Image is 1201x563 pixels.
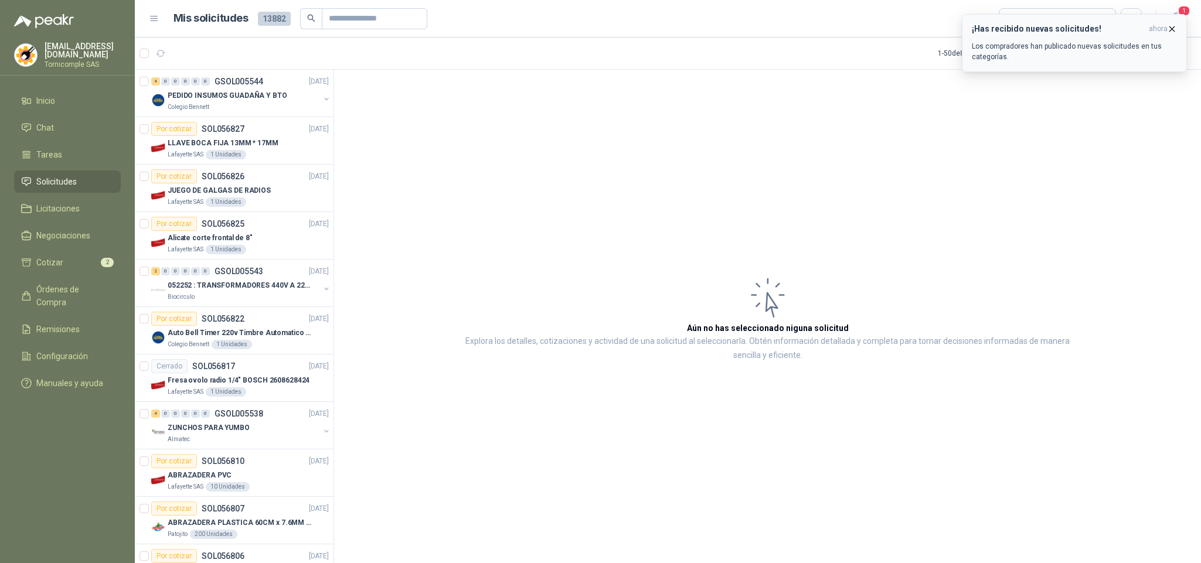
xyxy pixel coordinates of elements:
[14,278,121,313] a: Órdenes de Compra
[14,224,121,247] a: Negociaciones
[151,501,197,516] div: Por cotizar
[201,77,210,86] div: 0
[206,387,246,397] div: 1 Unidades
[1006,12,1031,25] div: Todas
[14,170,121,193] a: Solicitudes
[451,335,1084,363] p: Explora los detalles, cotizaciones y actividad de una solicitud al seleccionarla. Obtén informaci...
[14,117,121,139] a: Chat
[309,171,329,182] p: [DATE]
[168,150,203,159] p: Lafayette SAS
[151,378,165,392] img: Company Logo
[972,41,1177,62] p: Los compradores han publicado nuevas solicitudes en tus categorías.
[192,362,235,370] p: SOL056817
[168,197,203,207] p: Lafayette SAS
[151,283,165,297] img: Company Logo
[309,456,329,467] p: [DATE]
[206,197,246,207] div: 1 Unidades
[14,372,121,394] a: Manuales y ayuda
[202,125,244,133] p: SOL056827
[14,90,121,112] a: Inicio
[168,340,209,349] p: Colegio Bennett
[1149,24,1168,34] span: ahora
[307,14,315,22] span: search
[206,245,246,254] div: 1 Unidades
[938,44,1014,63] div: 1 - 50 de 8497
[151,77,160,86] div: 4
[202,457,244,465] p: SOL056810
[151,359,188,373] div: Cerrado
[309,313,329,325] p: [DATE]
[151,407,331,444] a: 4 0 0 0 0 0 GSOL005538[DATE] Company LogoZUNCHOS PARA YUMBOAlmatec
[168,530,188,539] p: Patojito
[206,482,250,492] div: 10 Unidades
[168,245,203,254] p: Lafayette SAS
[168,422,250,434] p: ZUNCHOS PARA YUMBO
[151,217,197,231] div: Por cotizar
[151,312,197,326] div: Por cotizar
[161,267,170,275] div: 0
[168,517,314,528] p: ABRAZADERA PLASTICA 60CM x 7.6MM ANCHA
[168,90,287,101] p: PEDIDO INSUMOS GUADAÑA Y BTO
[215,267,263,275] p: GSOL005543
[191,267,200,275] div: 0
[201,410,210,418] div: 0
[135,117,334,165] a: Por cotizarSOL056827[DATE] Company LogoLLAVE BOCA FIJA 13MM * 17MMLafayette SAS1 Unidades
[101,258,114,267] span: 2
[36,283,110,309] span: Órdenes de Compra
[202,220,244,228] p: SOL056825
[181,267,190,275] div: 0
[168,375,309,386] p: Fresa ovolo radio 1/4" BOSCH 2608628424
[135,449,334,497] a: Por cotizarSOL056810[DATE] Company LogoABRAZADERA PVCLafayette SAS10 Unidades
[309,361,329,372] p: [DATE]
[14,345,121,367] a: Configuración
[168,470,232,481] p: ABRAZADERA PVC
[14,318,121,340] a: Remisiones
[151,93,165,107] img: Company Logo
[135,165,334,212] a: Por cotizarSOL056826[DATE] Company LogoJUEGO DE GALGAS DE RADIOSLafayette SAS1 Unidades
[687,322,849,335] h3: Aún no has seleccionado niguna solicitud
[36,202,80,215] span: Licitaciones
[168,103,209,112] p: Colegio Bennett
[201,267,210,275] div: 0
[171,77,180,86] div: 0
[309,503,329,514] p: [DATE]
[151,473,165,487] img: Company Logo
[212,340,252,349] div: 1 Unidades
[168,327,314,339] p: Auto Bell Timer 220v Timbre Automatico Para Colegios, Indust
[1178,5,1190,16] span: 1
[202,552,244,560] p: SOL056806
[36,148,62,161] span: Tareas
[168,292,195,302] p: Biocirculo
[190,530,237,539] div: 200 Unidades
[168,435,190,444] p: Almatec
[151,267,160,275] div: 2
[151,188,165,202] img: Company Logo
[309,76,329,87] p: [DATE]
[309,219,329,230] p: [DATE]
[202,504,244,513] p: SOL056807
[168,280,314,291] p: 052252 : TRANSFORMADORES 440V A 220 V
[181,77,190,86] div: 0
[36,256,63,269] span: Cotizar
[151,454,197,468] div: Por cotizar
[151,74,331,112] a: 4 0 0 0 0 0 GSOL005544[DATE] Company LogoPEDIDO INSUMOS GUADAÑA Y BTOColegio Bennett
[14,251,121,274] a: Cotizar2
[168,387,203,397] p: Lafayette SAS
[1166,8,1187,29] button: 1
[171,267,180,275] div: 0
[173,10,249,27] h1: Mis solicitudes
[14,197,121,220] a: Licitaciones
[151,410,160,418] div: 4
[36,323,80,336] span: Remisiones
[258,12,291,26] span: 13882
[36,229,90,242] span: Negociaciones
[36,350,88,363] span: Configuración
[168,185,271,196] p: JUEGO DE GALGAS DE RADIOS
[135,307,334,354] a: Por cotizarSOL056822[DATE] Company LogoAuto Bell Timer 220v Timbre Automatico Para Colegios, Indu...
[309,266,329,277] p: [DATE]
[215,410,263,418] p: GSOL005538
[15,44,37,66] img: Company Logo
[309,408,329,419] p: [DATE]
[215,77,263,86] p: GSOL005544
[309,124,329,135] p: [DATE]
